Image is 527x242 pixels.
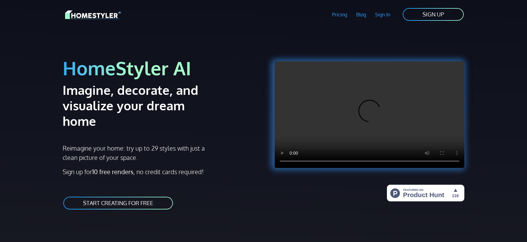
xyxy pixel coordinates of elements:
[352,7,370,22] a: Blog
[63,82,220,129] h2: Imagine, decorate, and visualize your dream home
[63,56,260,80] h1: HomeStyler AI
[63,167,260,176] p: Sign up for , no credit cards required!
[370,7,395,22] a: Sign In
[63,196,174,210] a: START CREATING FOR FREE
[63,143,210,162] p: Reimagine your home: try up to 29 styles with just a clean picture of your space.
[402,7,464,21] a: SIGN UP
[65,9,121,20] img: HomeStyler AI logo
[387,185,464,201] img: HomeStyler AI - Interior Design Made Easy: One Click to Your Dream Home | Product Hunt
[92,168,133,176] strong: 10 free renders
[328,7,352,22] a: Pricing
